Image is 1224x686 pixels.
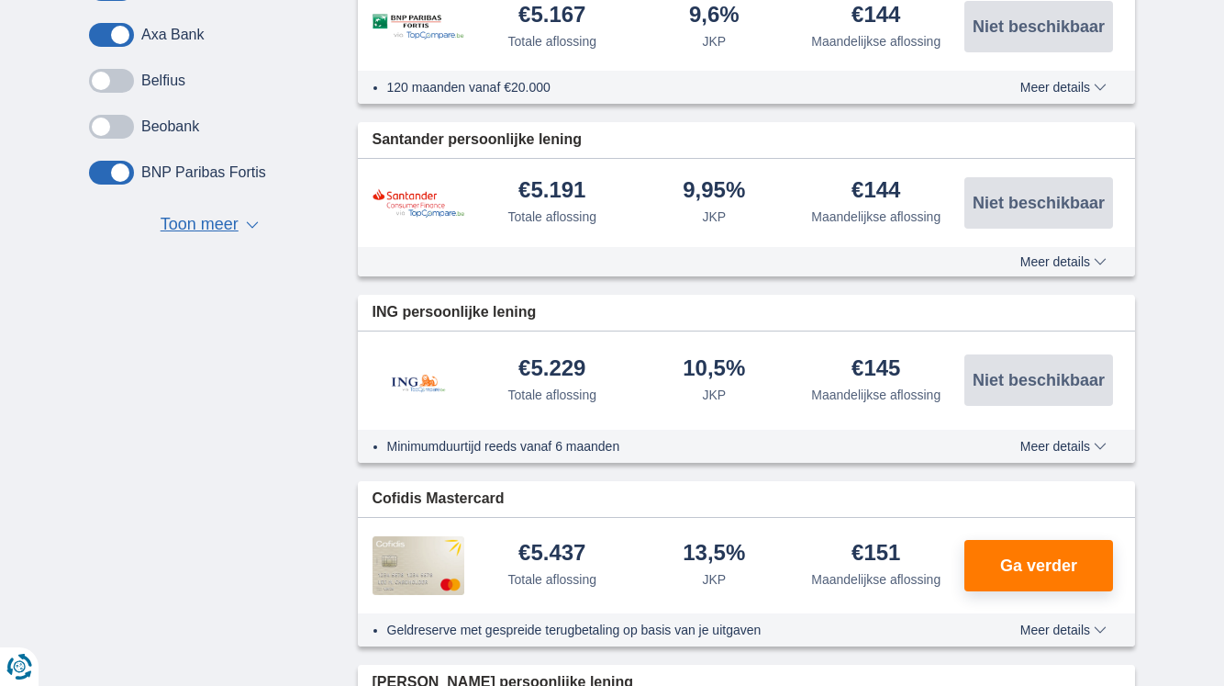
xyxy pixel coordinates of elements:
label: BNP Paribas Fortis [141,164,266,181]
div: €5.229 [518,357,585,382]
label: Axa Bank [141,27,204,43]
label: Belfius [141,73,185,89]
div: JKP [702,208,726,226]
span: Santander persoonlijke lening [373,129,583,151]
button: Meer details [1007,439,1120,454]
div: 10,5% [683,357,745,382]
img: product.pl.alt Cofidis CC [373,536,464,595]
span: Niet beschikbaar [973,195,1105,211]
span: ▼ [246,221,259,229]
div: Maandelijkse aflossing [811,386,940,404]
span: Meer details [1020,440,1107,453]
div: 13,5% [683,542,745,567]
div: Totale aflossing [507,570,596,589]
div: JKP [702,32,726,51]
div: Totale aflossing [507,208,596,226]
div: €5.191 [518,179,585,204]
span: ING persoonlijke lening [373,302,537,323]
span: Niet beschikbaar [973,372,1105,388]
span: Meer details [1020,255,1107,268]
span: Cofidis Mastercard [373,489,505,510]
div: €144 [851,4,900,28]
button: Meer details [1007,623,1120,637]
button: Niet beschikbaar [964,1,1113,52]
div: Totale aflossing [507,386,596,404]
div: €151 [851,542,900,567]
span: Meer details [1020,624,1107,636]
div: Maandelijkse aflossing [811,570,940,589]
div: Maandelijkse aflossing [811,32,940,51]
button: Meer details [1007,254,1120,269]
span: Ga verder [1000,557,1077,574]
div: Totale aflossing [507,32,596,51]
div: JKP [702,570,726,589]
img: product.pl.alt ING [373,350,464,411]
label: Beobank [141,118,199,135]
button: Meer details [1007,80,1120,95]
img: product.pl.alt BNP Paribas Fortis [373,14,464,40]
button: Toon meer ▼ [155,212,264,238]
button: Niet beschikbaar [964,354,1113,406]
img: product.pl.alt Santander [373,188,464,217]
span: Niet beschikbaar [973,18,1105,35]
div: €5.437 [518,542,585,567]
span: Toon meer [161,213,239,237]
div: JKP [702,386,726,404]
div: 9,6% [689,4,740,28]
div: 9,95% [683,179,745,204]
button: Ga verder [964,540,1113,591]
li: Minimumduurtijd reeds vanaf 6 maanden [387,437,953,455]
span: Meer details [1020,81,1107,94]
div: Maandelijkse aflossing [811,208,940,226]
li: 120 maanden vanaf €20.000 [387,78,953,96]
button: Niet beschikbaar [964,177,1113,229]
li: Geldreserve met gespreide terugbetaling op basis van je uitgaven [387,621,953,639]
div: €5.167 [518,4,585,28]
div: €144 [851,179,900,204]
div: €145 [851,357,900,382]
